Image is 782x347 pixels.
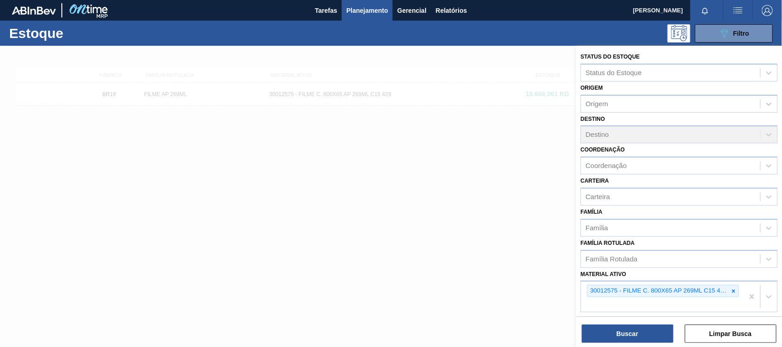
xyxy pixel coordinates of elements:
div: Família Rotulada [585,255,637,263]
span: Planejamento [346,5,388,16]
label: Família Rotulada [580,240,634,246]
div: Status do Estoque [585,69,642,76]
label: Destino [580,116,605,122]
span: Tarefas [315,5,337,16]
span: Relatórios [436,5,467,16]
label: Origem [580,85,603,91]
div: Família [585,224,608,232]
img: Logout [762,5,773,16]
img: userActions [733,5,744,16]
div: 30012575 - FILME C. 800X65 AP 269ML C15 429 [587,285,728,297]
h1: Estoque [9,28,143,38]
label: Carteira [580,178,609,184]
div: Pogramando: nenhum usuário selecionado [667,24,690,43]
span: Gerencial [397,5,427,16]
div: Carteira [585,193,610,201]
label: Status do Estoque [580,54,640,60]
img: TNhmsLtSVTkK8tSr43FrP2fwEKptu5GPRR3wAAAABJRU5ErkJggg== [12,6,56,15]
label: Coordenação [580,146,625,153]
button: Filtro [695,24,773,43]
div: Coordenação [585,162,627,170]
button: Notificações [690,4,720,17]
label: Família [580,209,602,215]
span: Filtro [733,30,749,37]
div: Origem [585,100,608,108]
label: Material ativo [580,271,626,277]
